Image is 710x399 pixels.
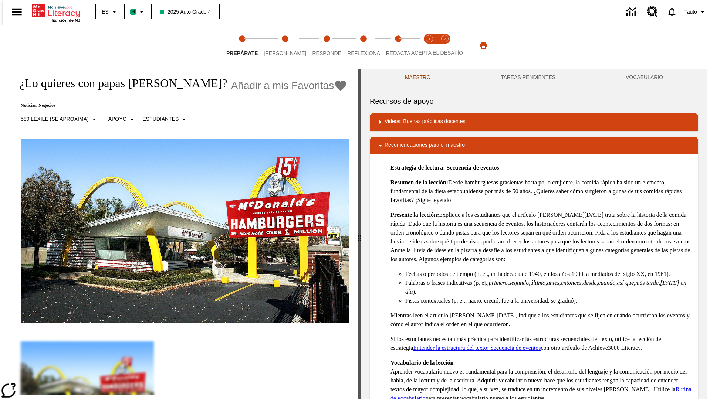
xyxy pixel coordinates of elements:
button: Imprimir [472,39,496,52]
em: entonces [561,280,582,286]
button: VOCABULARIO [591,69,698,86]
span: Responde [312,50,341,56]
li: Palabras o frases indicativas (p. ej., , , , , , , , , , ). [405,279,692,296]
span: [PERSON_NAME] [264,50,306,56]
p: Mientras leen el artículo [PERSON_NAME][DATE], indique a los estudiantes que se fijen en cuándo o... [390,311,692,329]
div: reading [3,69,358,395]
p: Desde hamburguesas grasientas hasta pollo crujiente, la comida rápida ha sido un elemento fundame... [390,178,692,205]
button: Lenguaje: ES, Selecciona un idioma [98,5,122,18]
em: antes [547,280,559,286]
em: segundo [509,280,529,286]
text: 1 [428,37,430,41]
div: Recomendaciones para el maestro [370,137,698,154]
a: Entender la estructura del texto: Secuencia de eventos [413,345,541,351]
button: Prepárate step 1 of 5 [220,25,264,66]
button: Reflexiona step 4 of 5 [341,25,386,66]
button: Maestro [370,69,466,86]
a: Centro de información [622,2,642,22]
h6: Recursos de apoyo [370,95,698,107]
a: Notificaciones [662,2,682,21]
div: Pulsa la tecla de intro o la barra espaciadora y luego presiona las flechas de derecha e izquierd... [358,69,361,399]
button: Seleccionar estudiante [139,113,192,126]
span: B [131,7,135,16]
span: Reflexiona [347,50,380,56]
p: Estudiantes [142,115,179,123]
li: Pistas contextuales (p. ej., nació, creció, fue a la universidad, se graduó). [405,296,692,305]
p: 580 Lexile (Se aproxima) [21,115,89,123]
li: Fechas o periodos de tiempo (p. ej., en la década de 1940, en los años 1900, a mediados del siglo... [405,270,692,279]
span: Tauto [684,8,697,16]
span: Añadir a mis Favoritas [231,80,334,92]
p: Noticias: Negocios [12,103,347,108]
span: Prepárate [226,50,258,56]
strong: Presente la lección: [390,212,439,218]
span: ACEPTA EL DESAFÍO [411,50,463,56]
p: Apoyo [108,115,127,123]
text: 2 [444,37,446,41]
div: Portada [32,3,80,23]
em: más tarde [635,280,659,286]
span: Edición de NJ [52,18,80,23]
button: Acepta el desafío lee step 1 of 2 [419,25,440,66]
p: Explique a los estudiantes que el artículo [PERSON_NAME][DATE] trata sobre la historia de la comi... [390,211,692,264]
em: así que [617,280,634,286]
button: Responde step 3 of 5 [306,25,347,66]
div: activity [361,69,707,399]
div: Instructional Panel Tabs [370,69,698,86]
button: Añadir a mis Favoritas - ¿Lo quieres con papas fritas? [231,79,348,92]
strong: Vocabulario de la lección [390,359,454,366]
span: Redacta [386,50,410,56]
em: cuando [598,280,615,286]
strong: Resumen de la lección: [390,179,448,185]
em: desde [583,280,596,286]
em: último [530,280,545,286]
span: ES [102,8,109,16]
p: Recomendaciones para el maestro [385,141,465,150]
span: 2025 Auto Grade 4 [160,8,211,16]
p: Videos: Buenas prácticas docentes [385,117,465,126]
strong: Estrategia de lectura: Secuencia de eventos [390,164,499,171]
a: Centro de recursos, Se abrirá en una pestaña nueva. [642,2,662,22]
button: Acepta el desafío contesta step 2 of 2 [434,25,456,66]
button: Redacta step 5 of 5 [380,25,416,66]
em: primero [489,280,508,286]
button: Seleccione Lexile, 580 Lexile (Se aproxima) [18,113,102,126]
button: Boost El color de la clase es verde menta. Cambiar el color de la clase. [127,5,149,18]
h1: ¿Lo quieres con papas [PERSON_NAME]? [12,76,227,90]
img: Uno de los primeros locales de McDonald's, con el icónico letrero rojo y los arcos amarillos. [21,139,349,324]
button: TAREAS PENDIENTES [466,69,591,86]
button: Lee step 2 of 5 [258,25,312,66]
button: Abrir el menú lateral [6,1,28,23]
button: Perfil/Configuración [682,5,710,18]
div: Videos: Buenas prácticas docentes [370,113,698,131]
p: Si los estudiantes necesitan más práctica para identificar las estructuras secuenciales del texto... [390,335,692,352]
button: Tipo de apoyo, Apoyo [105,113,140,126]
